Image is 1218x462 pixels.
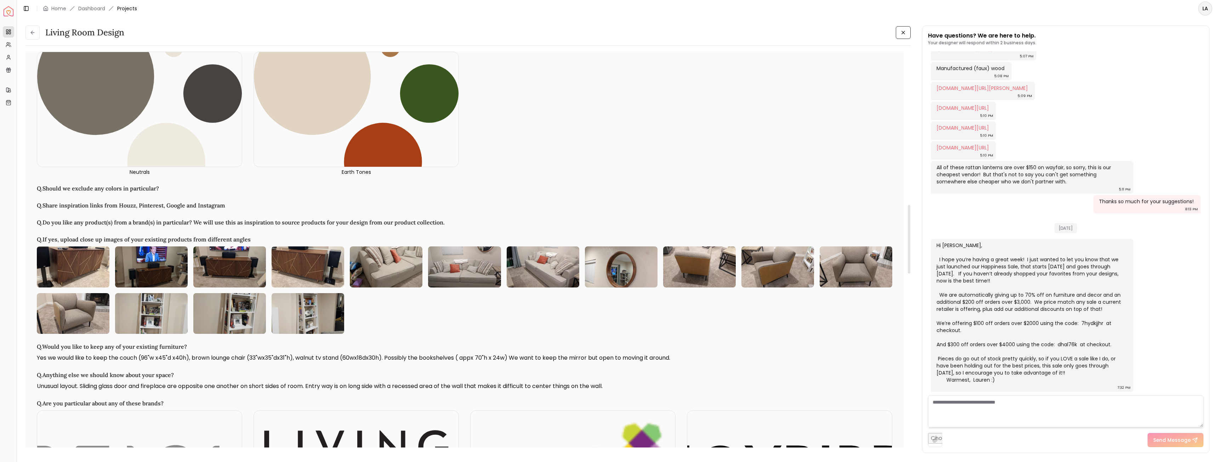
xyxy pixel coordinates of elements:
a: [DOMAIN_NAME][URL] [937,124,989,131]
div: 5:11 PM [1119,186,1131,193]
div: 5:09 PM [1018,92,1032,99]
nav: breadcrumb [43,5,137,12]
span: Projects [117,5,137,12]
div: 5:10 PM [980,112,993,119]
a: Spacejoy [4,6,13,16]
p: Yes we would like to keep the couch (96"w x45"d x40h), brown lounge chair (33"wx35"dx31"h), walnu... [37,354,892,362]
img: Spacejoy Logo [4,6,13,16]
div: 5:08 PM [994,73,1009,80]
img: file [115,246,188,287]
h3: Q. Share inspiration links from Houzz, Pinterest, Google and Instagram [37,201,892,210]
div: Manufactured (faux) wood [937,65,1004,72]
button: LA [1198,1,1212,16]
a: Dashboard [78,5,105,12]
img: file [820,246,892,287]
img: file [272,293,344,334]
div: 5:07 PM [1020,53,1034,60]
img: file [350,246,422,287]
h3: Q. Anything else we should know about your space? [37,371,892,379]
p: Have questions? We are here to help. [928,32,1036,40]
div: 8:13 PM [1185,206,1198,213]
img: file [507,246,579,287]
h3: Q. Should we exclude any colors in particular? [37,184,892,193]
a: [DOMAIN_NAME][URL][PERSON_NAME] [937,85,1028,92]
span: LA [1199,2,1212,15]
a: [DOMAIN_NAME][URL] [937,144,989,151]
div: All of these rattan lanterns are over $150 on wayfair, so sorry, this is our cheapest vendor! But... [937,164,1126,185]
img: file [193,246,266,287]
a: [DOMAIN_NAME][URL] [937,104,989,112]
img: file [428,246,501,287]
img: Earth Tones [254,52,459,167]
h3: Q. Would you like to keep any of your existing furniture? [37,342,892,351]
img: file [663,246,736,287]
img: Neutrals [37,52,242,167]
div: Thanks so much for your suggestions! [1099,198,1194,205]
div: 5:10 PM [980,132,993,139]
a: Home [51,5,66,12]
p: Unusual layout. Sliding glass door and fireplace are opposite one another on short sides of room.... [37,382,892,390]
img: file [741,246,814,287]
p: Neutrals [130,169,150,176]
h3: Q. Are you particular about any of these brands? [37,399,892,407]
div: 5:10 PM [980,152,993,159]
h3: Q. Do you like any product(s) from a brand(s) in particular? We will use this as inspiration to s... [37,218,892,227]
img: file [115,293,188,334]
p: Earth Tones [342,169,371,176]
img: file [585,246,658,287]
img: file [272,246,344,287]
h3: Living Room Design [45,27,124,38]
span: [DATE] [1054,223,1077,233]
div: 7:32 PM [1117,384,1131,391]
img: file [37,293,109,334]
img: file [37,246,109,287]
div: Hi [PERSON_NAME], I hope you’re having a great week! I just wanted to let you know that we just l... [937,242,1126,383]
img: file [193,293,266,334]
h3: Q. If yes, upload close up images of your existing products from different angles [37,235,892,244]
p: Your designer will respond within 2 business days. [928,40,1036,46]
